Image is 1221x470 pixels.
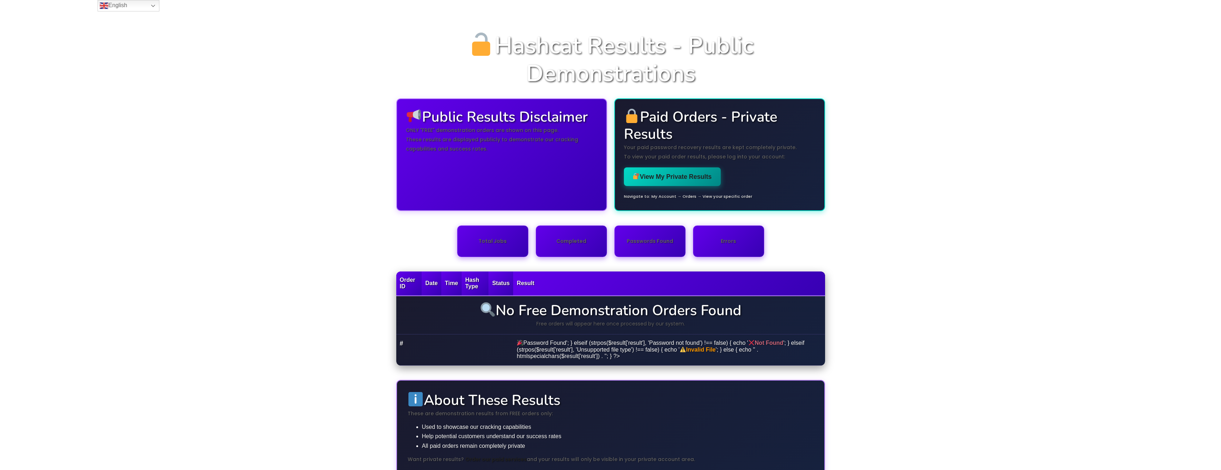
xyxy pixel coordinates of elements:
[408,392,814,409] h3: About These Results
[406,108,597,126] h3: Public Results Disclaimer
[748,340,783,346] span: Not Found
[624,194,752,199] small: Navigate to: My Account → Orders → View your specific order
[465,456,527,463] a: Order our paid services
[408,410,553,417] strong: These are demonstration results from FREE orders only:
[488,271,513,296] th: Status
[422,433,814,440] li: Help potential customers understand our success rates
[517,347,758,359] span: ' . htmlspecialchars($result['result']) . '
[100,1,108,10] img: en
[441,271,462,296] th: Time
[422,424,814,430] li: Used to showcase our cracking capabilities
[624,108,815,143] h3: Paid Orders - Private Results
[749,340,754,346] img: ❌
[513,271,825,296] th: Result
[422,443,814,449] li: All paid orders remain completely private
[624,152,815,161] p: To view your paid order results, please log into your account:
[625,109,639,123] img: 🔒
[633,173,640,180] img: 🔐
[468,237,517,246] p: Total Jobs
[624,167,721,186] a: View My Private Results
[396,271,422,296] th: Order ID
[624,144,796,151] strong: Your paid password recovery results are kept completely private.
[625,237,675,246] p: Passwords Found
[406,135,597,153] p: These results are displayed publicly to demonstrate our cracking capabilities and success rates.
[396,334,422,365] td: #
[407,109,421,123] img: 📢
[396,32,825,88] h1: Hashcat Results - Public Demonstrations
[408,455,814,464] p: and your results will only be visible in your private account area.
[680,347,716,353] span: Invalid File
[481,302,495,317] img: 🔍
[422,271,441,296] th: Date
[704,237,753,246] p: Errors
[408,392,423,406] img: ℹ️
[462,271,488,296] th: Hash Type
[547,237,596,246] p: Completed
[408,456,464,463] strong: Want private results?
[680,347,686,352] img: ⚠️
[513,334,825,365] td: Password Found'; } elseif (strpos($result['result'], 'Password not found') !== false) { echo ' ';...
[406,127,559,134] strong: ONLY "FREE" demonstration orders are shown on this page.
[517,340,523,346] img: 🎉
[470,33,493,56] img: 🔓
[400,319,822,328] p: Free orders will appear here once processed by our system.
[400,302,822,319] h3: No Free Demonstration Orders Found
